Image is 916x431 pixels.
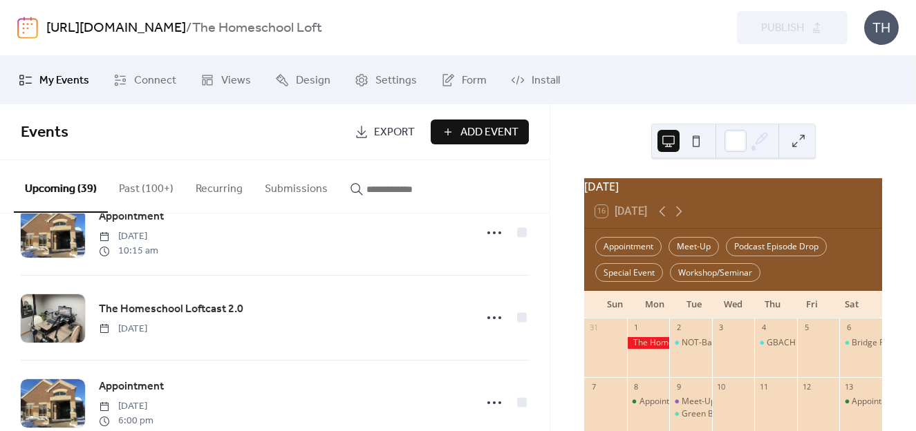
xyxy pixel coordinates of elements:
[431,119,529,144] button: Add Event
[669,337,712,349] div: NOT-Back-to-School Homeschool-Family Movie Event
[254,160,339,211] button: Submissions
[673,323,684,333] div: 2
[39,73,89,89] span: My Events
[99,379,164,395] span: Appointment
[584,178,882,195] div: [DATE]
[99,229,158,244] span: [DATE]
[99,414,153,428] span: 6:00 pm
[801,323,812,333] div: 5
[713,291,753,318] div: Wed
[99,301,243,318] span: The Homeschool Loftcast 2.0
[631,323,642,333] div: 1
[832,291,871,318] div: Sat
[99,208,164,226] a: Appointment
[843,323,854,333] div: 6
[669,396,712,408] div: Meet-Up / Playdate
[682,337,886,349] div: NOT-Back-to-School Homeschool-Family Movie Event
[864,10,899,45] div: TH
[669,408,712,420] div: Green Bay Homeschooling Families Homeschooling and Community Connections Expo
[758,323,769,333] div: 4
[186,15,192,41] b: /
[221,73,251,89] span: Views
[588,381,599,392] div: 7
[595,291,635,318] div: Sun
[631,381,642,392] div: 8
[344,119,425,144] a: Export
[674,291,713,318] div: Tue
[460,124,518,141] span: Add Event
[852,396,901,408] div: Appointment
[99,378,164,396] a: Appointment
[431,61,497,99] a: Form
[595,263,663,282] div: Special Event
[17,17,38,39] img: logo
[14,160,108,213] button: Upcoming (39)
[501,61,570,99] a: Install
[462,73,487,89] span: Form
[726,237,827,256] div: Podcast Episode Drop
[185,160,254,211] button: Recurring
[192,15,322,41] b: The Homeschool Loft
[265,61,341,99] a: Design
[99,300,243,318] a: The Homeschool Loftcast 2.0
[635,291,674,318] div: Mon
[839,396,882,408] div: Appointment
[801,381,812,392] div: 12
[716,323,727,333] div: 3
[344,61,427,99] a: Settings
[108,160,185,211] button: Past (100+)
[758,381,769,392] div: 11
[103,61,187,99] a: Connect
[767,337,823,349] div: GBACH Kickoff
[99,399,153,414] span: [DATE]
[99,209,164,225] span: Appointment
[588,323,599,333] div: 31
[669,237,719,256] div: Meet-Up
[190,61,261,99] a: Views
[21,117,68,148] span: Events
[374,124,415,141] span: Export
[99,322,147,336] span: [DATE]
[753,291,792,318] div: Thu
[682,396,756,408] div: Meet-Up / Playdate
[792,291,832,318] div: Fri
[754,337,797,349] div: GBACH Kickoff
[839,337,882,349] div: Bridge Point Church Family Fun Fest
[8,61,100,99] a: My Events
[843,381,854,392] div: 13
[134,73,176,89] span: Connect
[296,73,330,89] span: Design
[716,381,727,392] div: 10
[595,237,662,256] div: Appointment
[673,381,684,392] div: 9
[375,73,417,89] span: Settings
[670,263,760,282] div: Workshop/Seminar
[627,337,670,349] div: The Homeschool Loftcast 2.0
[532,73,560,89] span: Install
[46,15,186,41] a: [URL][DOMAIN_NAME]
[639,396,689,408] div: Appointment
[99,244,158,258] span: 10:15 am
[627,396,670,408] div: Appointment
